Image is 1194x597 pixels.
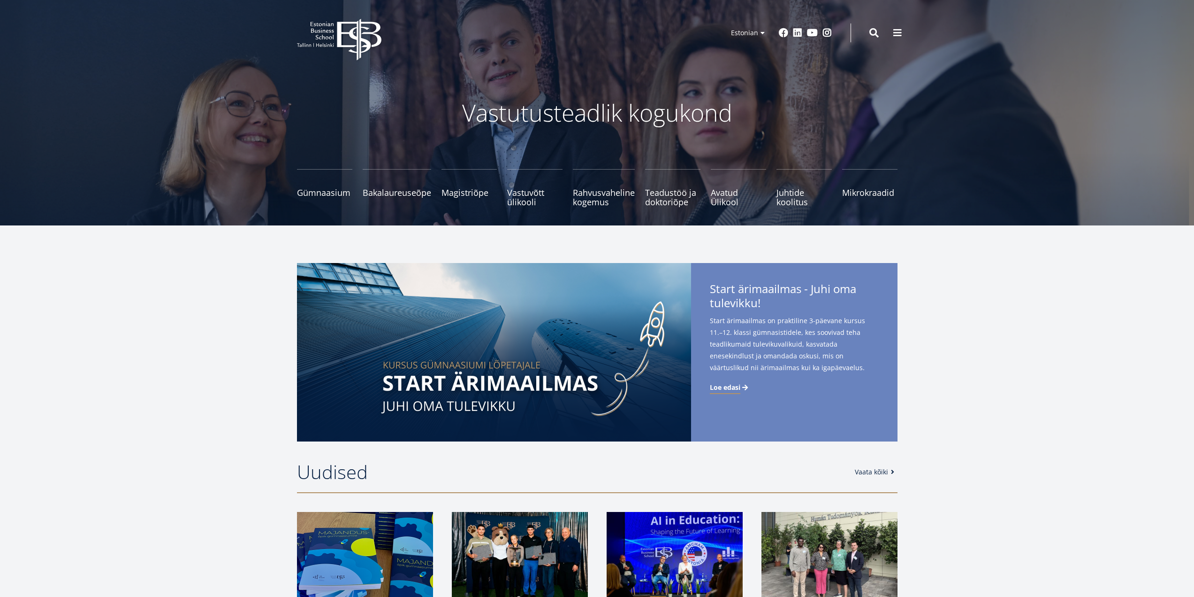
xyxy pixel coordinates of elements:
[507,169,563,207] a: Vastuvõtt ülikooli
[349,99,846,127] p: Vastutusteadlik kogukond
[779,28,788,38] a: Facebook
[807,28,818,38] a: Youtube
[645,169,700,207] a: Teadustöö ja doktoriõpe
[711,188,766,207] span: Avatud Ülikool
[441,169,497,207] a: Magistriõpe
[710,296,761,310] span: tulevikku!
[711,169,766,207] a: Avatud Ülikool
[363,188,431,197] span: Bakalaureuseõpe
[842,169,897,207] a: Mikrokraadid
[710,315,879,373] span: Start ärimaailmas on praktiline 3-päevane kursus 11.–12. klassi gümnasistidele, kes soovivad teha...
[573,188,635,207] span: Rahvusvaheline kogemus
[710,282,879,313] span: Start ärimaailmas - Juhi oma
[507,188,563,207] span: Vastuvõtt ülikooli
[776,188,832,207] span: Juhtide koolitus
[297,263,691,442] img: Start arimaailmas
[363,169,431,207] a: Bakalaureuseõpe
[855,467,897,477] a: Vaata kõiki
[793,28,802,38] a: Linkedin
[776,169,832,207] a: Juhtide koolitus
[441,188,497,197] span: Magistriõpe
[645,188,700,207] span: Teadustöö ja doktoriõpe
[842,188,897,197] span: Mikrokraadid
[297,460,845,484] h2: Uudised
[573,169,635,207] a: Rahvusvaheline kogemus
[297,169,352,207] a: Gümnaasium
[297,188,352,197] span: Gümnaasium
[710,383,740,392] span: Loe edasi
[822,28,832,38] a: Instagram
[710,383,750,392] a: Loe edasi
